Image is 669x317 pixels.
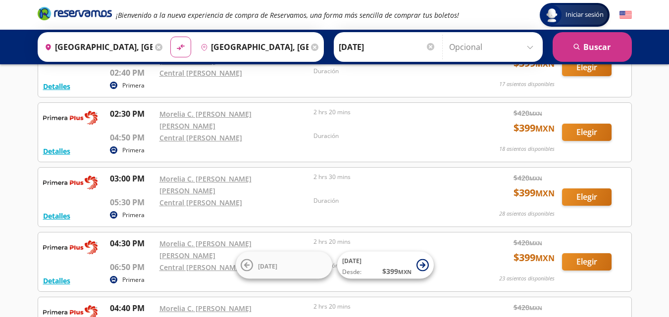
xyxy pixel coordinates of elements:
p: 2 hrs 30 mins [313,173,463,181]
span: $ 399 [382,266,412,276]
small: MXN [535,123,555,134]
p: 28 asientos disponibles [499,210,555,218]
p: Duración [313,67,463,76]
p: Primera [122,211,145,220]
p: 2 hrs 20 mins [313,302,463,311]
p: Primera [122,146,145,155]
p: 04:40 PM [110,302,154,314]
input: Buscar Origen [41,35,153,59]
button: Elegir [562,253,612,271]
p: 02:40 PM [110,67,154,79]
a: Central [PERSON_NAME] [159,68,242,78]
span: $ 399 [514,250,555,265]
small: MXN [529,110,542,117]
small: MXN [535,253,555,264]
button: English [619,9,632,21]
i: Brand Logo [38,6,112,21]
button: Elegir [562,188,612,206]
button: Detalles [43,81,70,91]
button: [DATE] [236,252,332,279]
button: Elegir [562,124,612,141]
small: MXN [398,268,412,275]
input: Buscar Destino [197,35,309,59]
p: 17 asientos disponibles [499,80,555,89]
button: Detalles [43,211,70,221]
p: 03:00 PM [110,173,154,184]
button: Elegir [562,59,612,76]
p: 18 asientos disponibles [499,145,555,153]
img: RESERVAMOS [43,108,98,128]
a: Morelia C. [PERSON_NAME] [PERSON_NAME] [159,174,252,195]
input: Opcional [449,35,538,59]
a: Central [PERSON_NAME] [159,263,242,272]
p: 06:50 PM [110,261,154,273]
span: $ 399 [514,185,555,200]
a: Morelia C. [PERSON_NAME] [PERSON_NAME] [159,239,252,260]
button: Buscar [553,32,632,62]
p: Duración [313,132,463,140]
p: Primera [122,81,145,90]
a: Brand Logo [38,6,112,24]
span: [DATE] [258,262,277,270]
p: 04:50 PM [110,132,154,143]
img: RESERVAMOS [43,173,98,192]
p: 2 hrs 20 mins [313,108,463,117]
small: MXN [529,304,542,312]
span: $ 420 [514,237,542,248]
em: ¡Bienvenido a la nueva experiencia de compra de Reservamos, una forma más sencilla de comprar tus... [116,10,459,20]
small: MXN [529,239,542,247]
p: 2 hrs 20 mins [313,237,463,246]
small: MXN [535,188,555,199]
span: $ 420 [514,302,542,313]
p: 05:30 PM [110,196,154,208]
p: 04:30 PM [110,237,154,249]
span: $ 420 [514,173,542,183]
span: Iniciar sesión [562,10,608,20]
p: 02:30 PM [110,108,154,120]
span: $ 420 [514,108,542,118]
p: 23 asientos disponibles [499,274,555,283]
p: Primera [122,275,145,284]
p: Duración [313,196,463,205]
button: Detalles [43,275,70,286]
a: Central [PERSON_NAME] [159,133,242,142]
span: Desde: [342,268,361,276]
a: Morelia C. [PERSON_NAME] [PERSON_NAME] [159,109,252,131]
a: Central [PERSON_NAME] [159,198,242,207]
span: $ 399 [514,121,555,136]
span: [DATE] [342,257,361,265]
input: Elegir Fecha [339,35,436,59]
button: Detalles [43,146,70,156]
img: RESERVAMOS [43,237,98,257]
button: [DATE]Desde:$399MXN [337,252,434,279]
small: MXN [529,175,542,182]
